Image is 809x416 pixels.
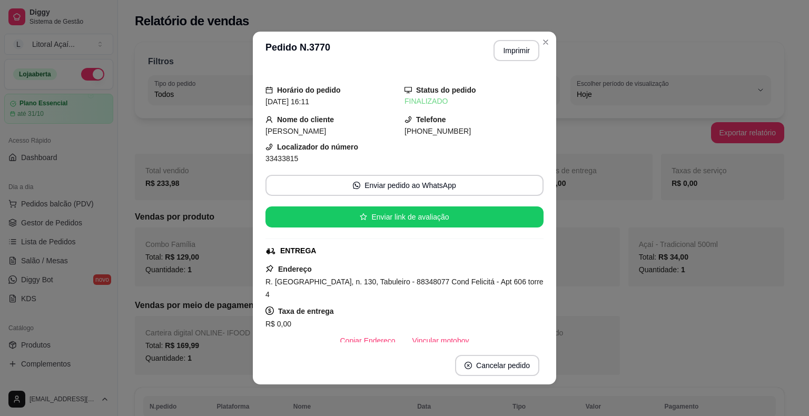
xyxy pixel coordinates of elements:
button: Close [537,34,554,51]
strong: Localizador do número [277,143,358,151]
button: close-circleCancelar pedido [455,355,539,376]
strong: Nome do cliente [277,115,334,124]
button: Imprimir [494,40,539,61]
span: R$ 0,00 [265,320,291,328]
span: R. [GEOGRAPHIC_DATA], n. 130, Tabuleiro - 88348077 Cond Felicitá - Apt 606 torre 4 [265,278,544,299]
div: ENTREGA [280,245,316,256]
strong: Horário do pedido [277,86,341,94]
span: 33433815 [265,154,298,163]
span: [DATE] 16:11 [265,97,309,106]
button: starEnviar link de avaliação [265,206,544,227]
strong: Telefone [416,115,446,124]
button: Copiar Endereço [332,330,404,351]
span: phone [265,143,273,151]
span: whats-app [353,182,360,189]
button: whats-appEnviar pedido ao WhatsApp [265,175,544,196]
span: pushpin [265,264,274,273]
div: FINALIZADO [404,96,544,107]
span: calendar [265,86,273,94]
span: user [265,116,273,123]
span: dollar [265,306,274,315]
span: desktop [404,86,412,94]
span: phone [404,116,412,123]
h3: Pedido N. 3770 [265,40,330,61]
span: [PHONE_NUMBER] [404,127,471,135]
strong: Endereço [278,265,312,273]
button: Vincular motoboy [404,330,478,351]
strong: Taxa de entrega [278,307,334,315]
span: close-circle [465,362,472,369]
span: [PERSON_NAME] [265,127,326,135]
strong: Status do pedido [416,86,476,94]
span: star [360,213,367,221]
